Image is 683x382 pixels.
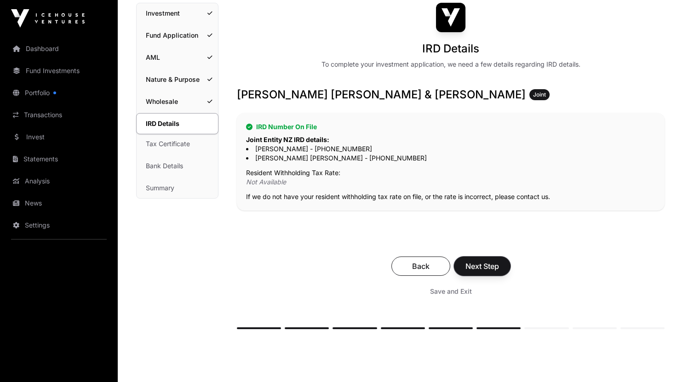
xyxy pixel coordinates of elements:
[637,338,683,382] iframe: Chat Widget
[391,257,450,276] button: Back
[137,25,218,46] a: Fund Application
[137,134,218,154] a: Tax Certificate
[436,3,465,32] img: Seed Fund IV
[246,135,655,144] p: Joint Entity NZ IRD details:
[430,287,472,296] span: Save and Exit
[137,3,218,23] a: Investment
[422,41,479,56] h1: IRD Details
[137,178,218,198] a: Summary
[7,39,110,59] a: Dashboard
[246,177,655,187] p: Not Available
[137,47,218,68] a: AML
[136,113,218,134] a: IRD Details
[321,60,580,69] div: To complete your investment application, we need a few details regarding IRD details.
[7,193,110,213] a: News
[246,192,655,201] p: If we do not have your resident withholding tax rate on file, or the rate is incorrect, please co...
[246,168,655,177] p: Resident Withholding Tax Rate:
[137,156,218,176] a: Bank Details
[533,91,546,98] span: Joint
[246,122,655,131] h2: IRD Number On File
[7,127,110,147] a: Invest
[7,149,110,169] a: Statements
[137,69,218,90] a: Nature & Purpose
[7,215,110,235] a: Settings
[454,257,511,276] button: Next Step
[137,91,218,112] a: Wholesale
[419,283,483,300] button: Save and Exit
[7,83,110,103] a: Portfolio
[7,171,110,191] a: Analysis
[246,144,655,154] li: [PERSON_NAME] - [PHONE_NUMBER]
[7,61,110,81] a: Fund Investments
[403,261,439,272] span: Back
[465,261,499,272] span: Next Step
[11,9,85,28] img: Icehouse Ventures Logo
[7,105,110,125] a: Transactions
[237,87,665,102] h3: [PERSON_NAME] [PERSON_NAME] & [PERSON_NAME]
[246,154,655,163] li: [PERSON_NAME] [PERSON_NAME] - [PHONE_NUMBER]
